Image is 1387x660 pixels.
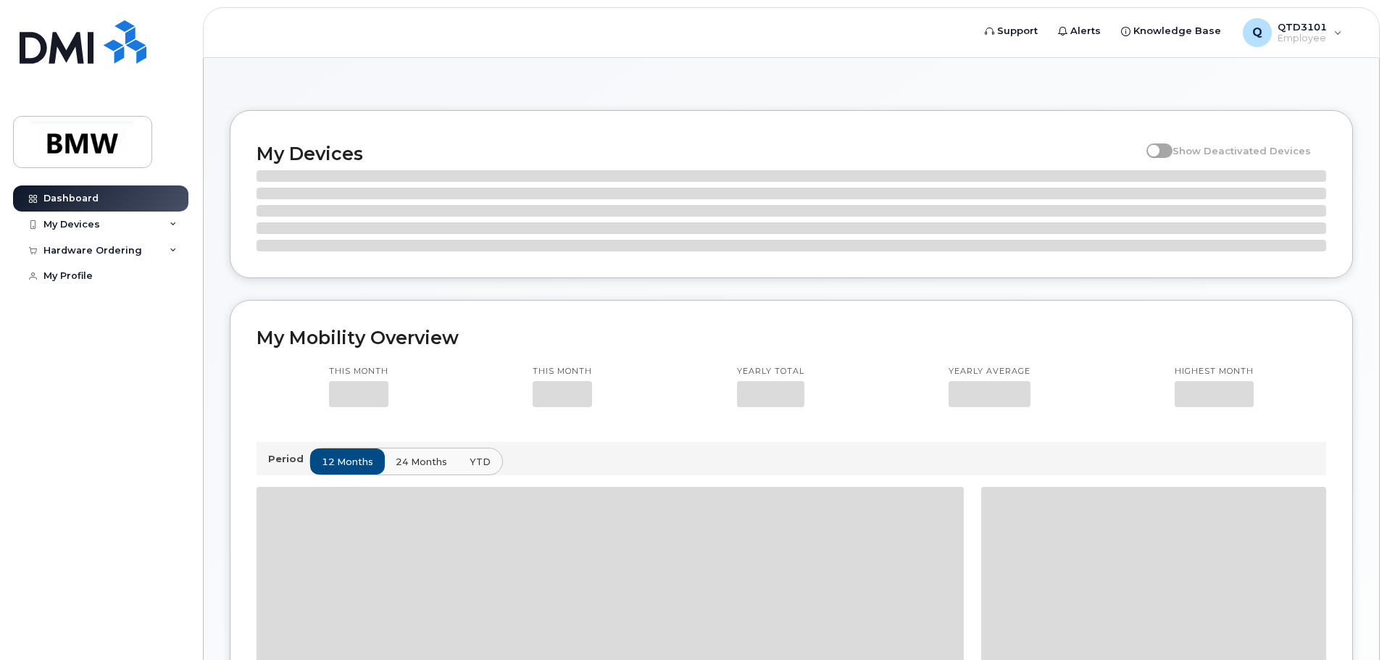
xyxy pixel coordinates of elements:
span: Show Deactivated Devices [1173,145,1311,156]
p: This month [329,366,388,377]
p: Period [268,452,309,466]
h2: My Mobility Overview [257,327,1326,348]
p: Highest month [1175,366,1254,377]
span: YTD [470,455,491,469]
h2: My Devices [257,143,1139,164]
span: 24 months [396,455,447,469]
input: Show Deactivated Devices [1146,137,1158,149]
p: Yearly total [737,366,804,377]
p: Yearly average [949,366,1030,377]
p: This month [533,366,592,377]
